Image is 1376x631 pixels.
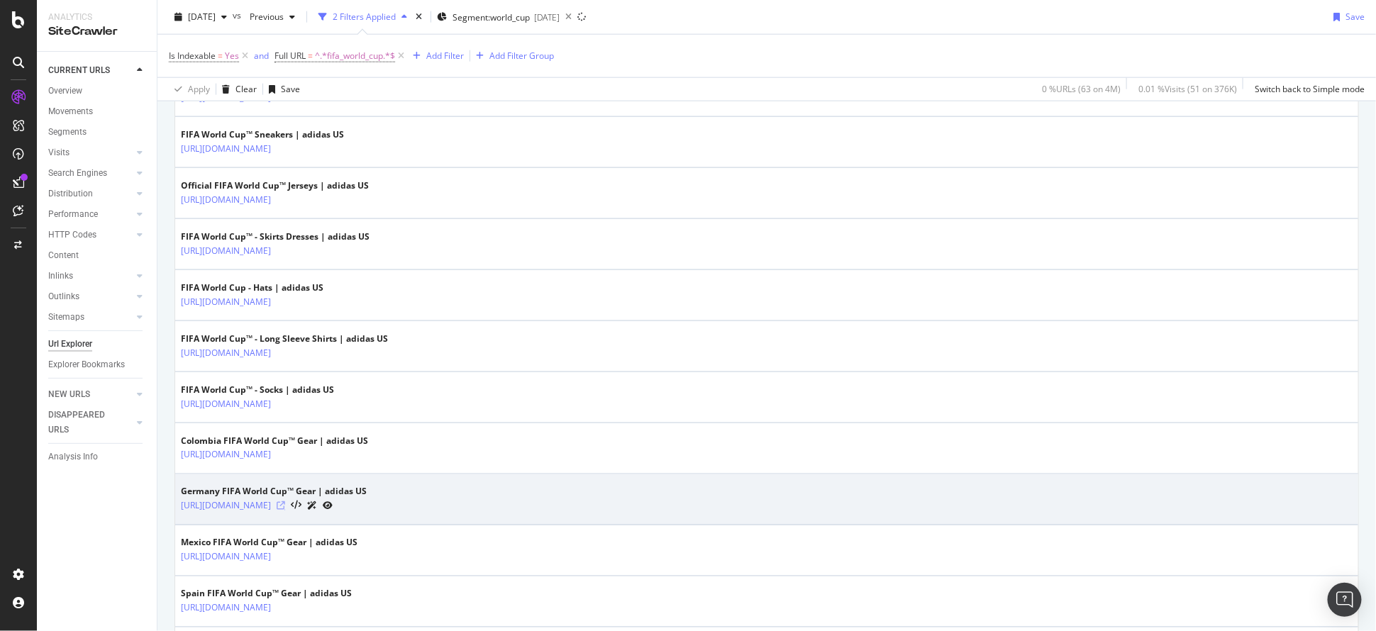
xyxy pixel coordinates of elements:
div: 2 Filters Applied [333,11,396,23]
a: Url Explorer [48,337,147,352]
div: Germany FIFA World Cup™ Gear | adidas US [181,486,367,498]
div: FIFA World Cup™ - Socks | adidas US [181,384,334,396]
span: Yes [225,46,239,66]
div: FIFA World Cup™ Sneakers | adidas US [181,128,344,141]
div: Movements [48,104,93,119]
span: vs [233,9,244,21]
div: Save [1346,11,1365,23]
div: 0.01 % Visits ( 51 on 376K ) [1138,83,1237,95]
a: AI Url Details [307,498,317,513]
a: Performance [48,207,133,222]
button: Add Filter [407,48,464,65]
div: Clear [235,83,257,95]
a: Overview [48,84,147,99]
button: and [254,49,269,62]
div: Search Engines [48,166,107,181]
a: [URL][DOMAIN_NAME] [181,295,271,309]
button: Add Filter Group [470,48,554,65]
button: Apply [169,78,210,101]
div: Visits [48,145,70,160]
a: Search Engines [48,166,133,181]
div: Content [48,248,79,263]
button: [DATE] [169,6,233,28]
div: Overview [48,84,82,99]
a: Outlinks [48,289,133,304]
span: = [308,50,313,62]
div: Spain FIFA World Cup™ Gear | adidas US [181,588,352,601]
div: 0 % URLs ( 63 on 4M ) [1042,83,1121,95]
div: FIFA World Cup - Hats | adidas US [181,281,333,294]
button: Switch back to Simple mode [1249,78,1365,101]
a: [URL][DOMAIN_NAME] [181,142,271,156]
button: Save [263,78,300,101]
button: Previous [244,6,301,28]
a: [URL][DOMAIN_NAME] [181,550,271,564]
div: FIFA World Cup™ - Skirts Dresses | adidas US [181,230,370,243]
a: [URL][DOMAIN_NAME] [181,397,271,411]
div: Official FIFA World Cup™ Jerseys | adidas US [181,179,369,192]
div: [DATE] [534,11,560,23]
a: URL Inspection [323,498,333,513]
button: View HTML Source [291,501,301,511]
a: Movements [48,104,147,119]
div: and [254,50,269,62]
button: Clear [216,78,257,101]
button: Save [1328,6,1365,28]
div: DISAPPEARED URLS [48,408,120,437]
div: HTTP Codes [48,228,96,242]
div: NEW URLS [48,387,90,402]
button: Segment:world_cup[DATE] [437,6,560,28]
div: Mexico FIFA World Cup™ Gear | adidas US [181,537,357,549]
a: CURRENT URLS [48,63,133,78]
span: Full URL [274,50,306,62]
a: [URL][DOMAIN_NAME] [181,244,271,258]
a: Distribution [48,186,133,201]
div: Save [281,83,300,95]
a: Analysis Info [48,449,147,464]
a: [URL][DOMAIN_NAME] [181,499,271,513]
div: Switch back to Simple mode [1255,83,1365,95]
a: Visit Online Page [277,502,285,510]
div: SiteCrawler [48,23,145,40]
span: Previous [244,11,284,23]
a: Content [48,248,147,263]
div: Add Filter Group [489,50,554,62]
a: HTTP Codes [48,228,133,242]
div: Segments [48,125,87,140]
a: [URL][DOMAIN_NAME] [181,448,271,462]
a: [URL][DOMAIN_NAME] [181,346,271,360]
div: Analysis Info [48,449,98,464]
div: Inlinks [48,269,73,284]
div: times [413,10,425,24]
div: CURRENT URLS [48,63,110,78]
a: Inlinks [48,269,133,284]
span: Is Indexable [169,50,216,62]
a: Explorer Bookmarks [48,357,147,372]
span: ^.*fifa_world_cup.*$ [315,46,395,66]
a: [URL][DOMAIN_NAME] [181,601,271,615]
div: Explorer Bookmarks [48,357,125,372]
span: 2025 Sep. 23rd [188,11,216,23]
span: Segment: world_cup [453,11,530,23]
a: DISAPPEARED URLS [48,408,133,437]
div: Apply [188,83,210,95]
div: Sitemaps [48,310,84,325]
a: Sitemaps [48,310,133,325]
div: Performance [48,207,98,222]
span: = [218,50,223,62]
div: Outlinks [48,289,79,304]
div: Add Filter [426,50,464,62]
div: Analytics [48,11,145,23]
a: [URL][DOMAIN_NAME] [181,193,271,207]
a: Segments [48,125,147,140]
div: Colombia FIFA World Cup™ Gear | adidas US [181,435,368,447]
a: NEW URLS [48,387,133,402]
div: FIFA World Cup™ - Long Sleeve Shirts | adidas US [181,333,388,345]
div: Url Explorer [48,337,92,352]
div: Distribution [48,186,93,201]
a: Visits [48,145,133,160]
div: Open Intercom Messenger [1328,583,1362,617]
button: 2 Filters Applied [313,6,413,28]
